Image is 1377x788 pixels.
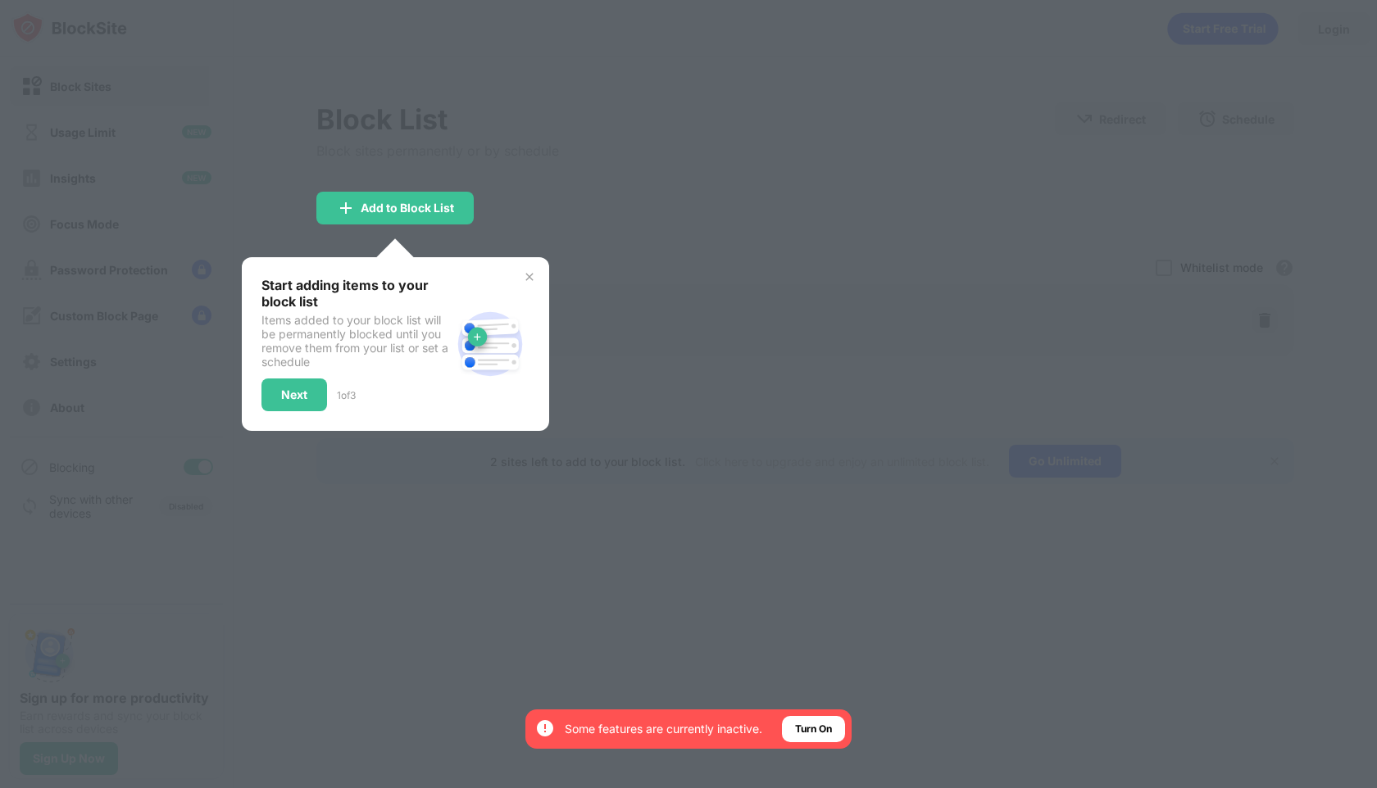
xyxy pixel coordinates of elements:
[565,721,762,737] div: Some features are currently inactive.
[361,202,454,215] div: Add to Block List
[451,305,529,383] img: block-site.svg
[523,270,536,283] img: x-button.svg
[261,313,451,369] div: Items added to your block list will be permanently blocked until you remove them from your list o...
[281,388,307,401] div: Next
[261,277,451,310] div: Start adding items to your block list
[795,721,832,737] div: Turn On
[535,718,555,738] img: error-circle-white.svg
[337,389,356,401] div: 1 of 3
